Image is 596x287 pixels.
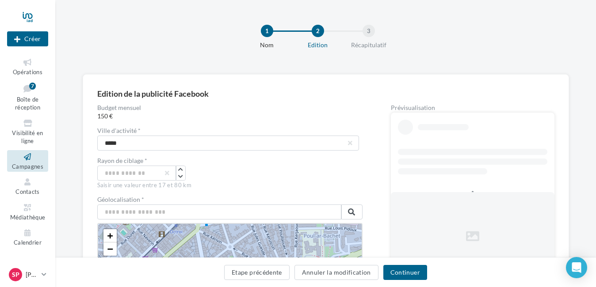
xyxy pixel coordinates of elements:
[97,112,363,121] span: 150 €
[261,25,273,37] div: 1
[97,158,147,164] label: Rayon de ciblage *
[13,68,42,76] span: Opérations
[107,230,113,241] span: +
[7,201,48,223] a: Médiathèque
[97,196,363,203] label: Géolocalisation *
[107,243,113,254] span: −
[7,175,48,197] a: Contacts
[97,181,363,189] div: Saisir une valeur entre 17 et 80 km
[7,150,48,172] a: Campagnes
[97,128,355,134] label: Ville d'activité *
[14,239,42,246] span: Calendrier
[97,90,209,98] div: Edition de la publicité Facebook
[340,41,397,49] div: Récapitulatif
[239,41,295,49] div: Nom
[312,25,324,37] div: 2
[363,25,375,37] div: 3
[12,163,43,170] span: Campagnes
[97,105,363,111] label: Budget mensuel
[12,129,43,145] span: Visibilité en ligne
[15,188,40,195] span: Contacts
[290,41,346,49] div: Edition
[294,265,378,280] button: Annuler la modification
[103,242,117,256] a: Zoom out
[7,266,48,283] a: Sp [PERSON_NAME]
[7,56,48,77] a: Opérations
[103,229,117,242] a: Zoom in
[7,226,48,248] a: Calendrier
[566,257,587,278] div: Open Intercom Messenger
[15,96,40,111] span: Boîte de réception
[391,105,554,111] div: Prévisualisation
[26,270,38,279] p: [PERSON_NAME]
[7,117,48,147] a: Visibilité en ligne
[7,81,48,113] a: Boîte de réception7
[29,83,36,90] div: 7
[7,31,48,46] button: Créer
[224,265,290,280] button: Etape précédente
[10,214,46,221] span: Médiathèque
[7,31,48,46] div: Nouvelle campagne
[383,265,427,280] button: Continuer
[12,270,19,279] span: Sp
